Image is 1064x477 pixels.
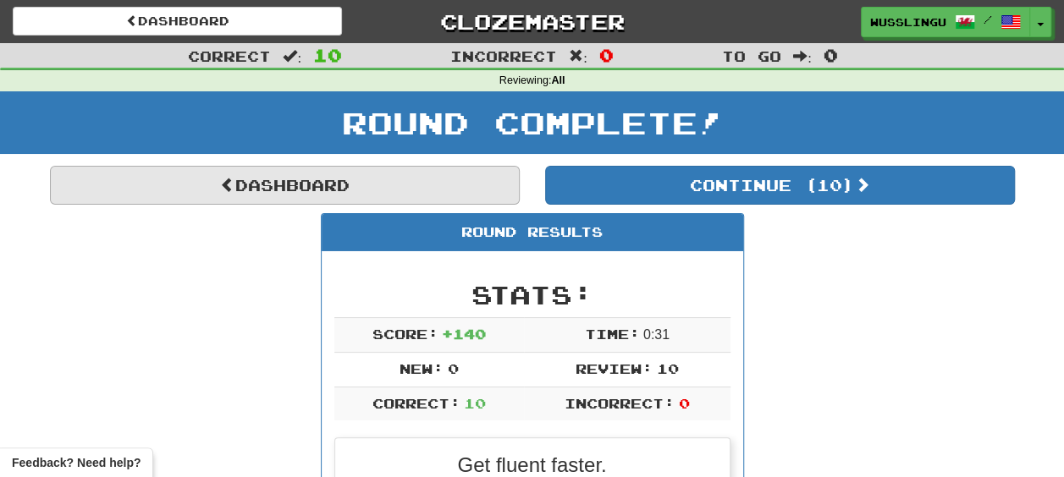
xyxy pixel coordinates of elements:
[569,49,587,63] span: :
[824,45,838,65] span: 0
[322,214,743,251] div: Round Results
[722,47,781,64] span: To go
[464,395,486,411] span: 10
[678,395,689,411] span: 0
[367,7,697,36] a: Clozemaster
[861,7,1030,37] a: Wusslingu /
[283,49,301,63] span: :
[870,14,946,30] span: Wusslingu
[565,395,675,411] span: Incorrect:
[313,45,342,65] span: 10
[984,14,992,25] span: /
[442,326,486,342] span: + 140
[13,7,342,36] a: Dashboard
[6,106,1058,140] h1: Round Complete!
[400,360,444,376] span: New:
[545,166,1015,205] button: Continue (10)
[12,454,141,471] span: Open feedback widget
[551,74,565,86] strong: All
[372,395,460,411] span: Correct:
[793,49,812,63] span: :
[188,47,271,64] span: Correct
[447,360,458,376] span: 0
[50,166,520,205] a: Dashboard
[334,281,730,309] h2: Stats:
[372,326,438,342] span: Score:
[643,327,670,342] span: 0 : 31
[450,47,557,64] span: Incorrect
[599,45,614,65] span: 0
[576,360,653,376] span: Review:
[584,326,639,342] span: Time:
[656,360,678,376] span: 10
